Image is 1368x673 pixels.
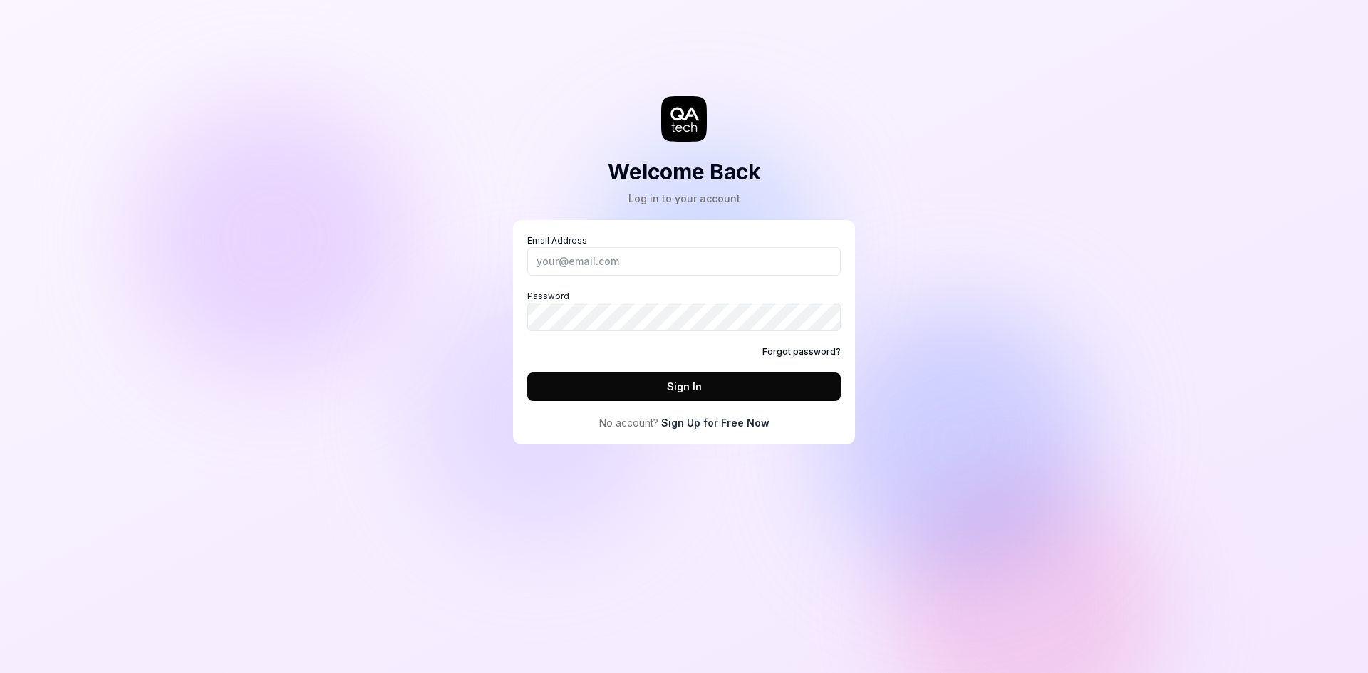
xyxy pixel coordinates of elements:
[608,191,761,206] div: Log in to your account
[527,247,841,276] input: Email Address
[527,372,841,401] button: Sign In
[599,415,658,430] span: No account?
[527,290,841,331] label: Password
[527,234,841,276] label: Email Address
[608,156,761,188] h2: Welcome Back
[762,345,841,358] a: Forgot password?
[661,415,769,430] a: Sign Up for Free Now
[527,303,841,331] input: Password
